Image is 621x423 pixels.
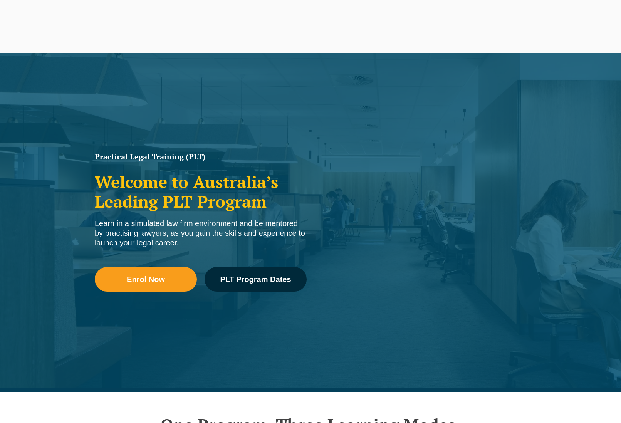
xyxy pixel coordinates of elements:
h1: Practical Legal Training (PLT) [95,153,307,161]
span: Enrol Now [127,275,165,283]
a: Enrol Now [95,267,197,292]
h2: Welcome to Australia’s Leading PLT Program [95,172,307,211]
div: Learn in a simulated law firm environment and be mentored by practising lawyers, as you gain the ... [95,219,307,248]
span: PLT Program Dates [220,275,291,283]
a: PLT Program Dates [205,267,307,292]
